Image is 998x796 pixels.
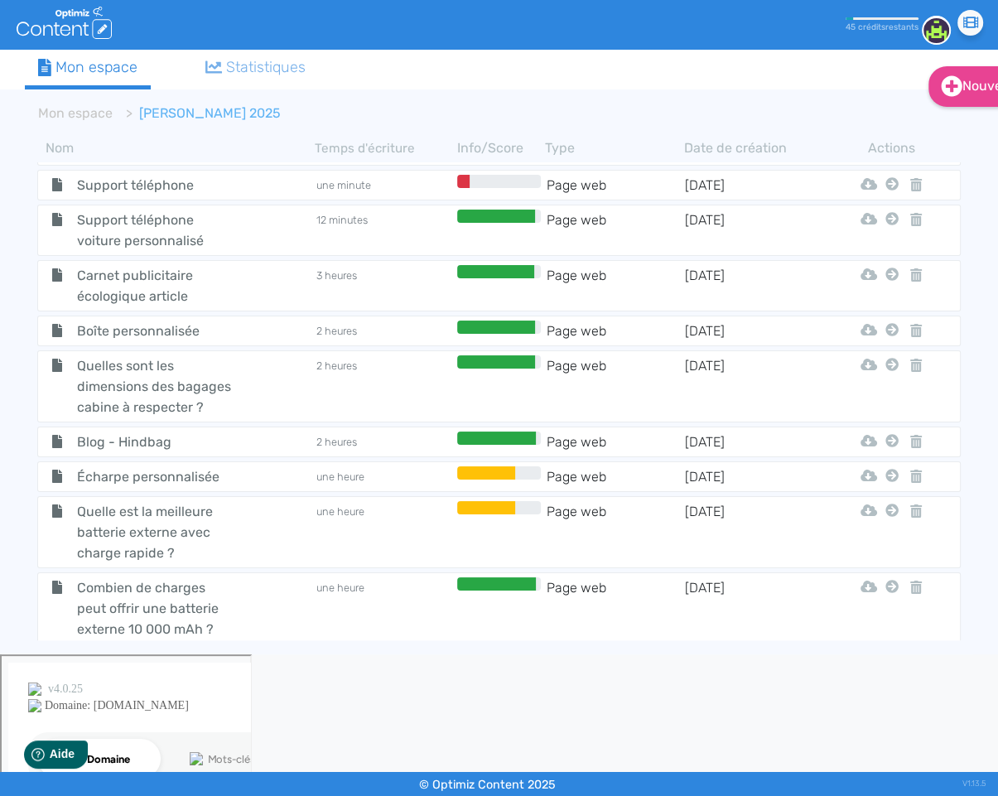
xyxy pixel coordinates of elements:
[922,16,951,45] img: d41d8cd98f00b204e9800998ecf8427e
[67,96,80,109] img: tab_domain_overview_orange.svg
[43,43,187,56] div: Domaine: [DOMAIN_NAME]
[683,355,822,417] td: [DATE]
[113,104,281,123] li: [PERSON_NAME] 2025
[188,96,201,109] img: tab_keywords_by_traffic_grey.svg
[315,466,453,487] td: une heure
[206,98,253,109] div: Mots-clés
[65,175,247,195] span: Support téléphone
[881,138,902,158] th: Actions
[545,466,683,487] td: Page web
[65,501,247,563] span: Quelle est la meilleure batterie externe avec charge rapide ?
[65,265,247,306] span: Carnet publicitaire écologique article
[683,321,822,341] td: [DATE]
[27,43,40,56] img: website_grey.svg
[315,265,453,306] td: 3 heures
[65,577,247,639] span: Combien de charges peut offrir une batterie externe 10 000 mAh ?
[315,577,453,639] td: une heure
[315,138,453,158] th: Temps d'écriture
[65,432,247,452] span: Blog - Hindbag
[881,22,885,32] span: s
[65,210,247,251] span: Support téléphone voiture personnalisé
[38,56,137,79] div: Mon espace
[545,175,683,195] td: Page web
[315,501,453,563] td: une heure
[25,94,835,133] nav: breadcrumb
[545,432,683,452] td: Page web
[419,778,556,792] small: © Optimiz Content 2025
[683,175,822,195] td: [DATE]
[315,175,453,195] td: une minute
[846,22,918,32] small: 45 crédit restant
[315,355,453,417] td: 2 heures
[545,355,683,417] td: Page web
[962,772,986,796] div: V1.13.5
[545,265,683,306] td: Page web
[545,138,683,158] th: Type
[545,577,683,639] td: Page web
[315,432,453,452] td: 2 heures
[683,265,822,306] td: [DATE]
[65,321,247,341] span: Boîte personnalisée
[25,50,151,89] a: Mon espace
[683,466,822,487] td: [DATE]
[683,577,822,639] td: [DATE]
[38,105,113,121] a: Mon espace
[545,210,683,251] td: Page web
[683,501,822,563] td: [DATE]
[65,466,247,487] span: Écharpe personnalisée
[205,56,306,79] div: Statistiques
[65,355,247,417] span: Quelles sont les dimensions des bagages cabine à respecter ?
[46,27,81,40] div: v 4.0.25
[85,98,128,109] div: Domaine
[683,432,822,452] td: [DATE]
[37,138,315,158] th: Nom
[27,27,40,40] img: logo_orange.svg
[315,321,453,341] td: 2 heures
[683,210,822,251] td: [DATE]
[545,501,683,563] td: Page web
[315,210,453,251] td: 12 minutes
[914,22,918,32] span: s
[684,138,822,158] th: Date de création
[545,321,683,341] td: Page web
[192,50,320,85] a: Statistiques
[453,138,546,158] th: Info/Score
